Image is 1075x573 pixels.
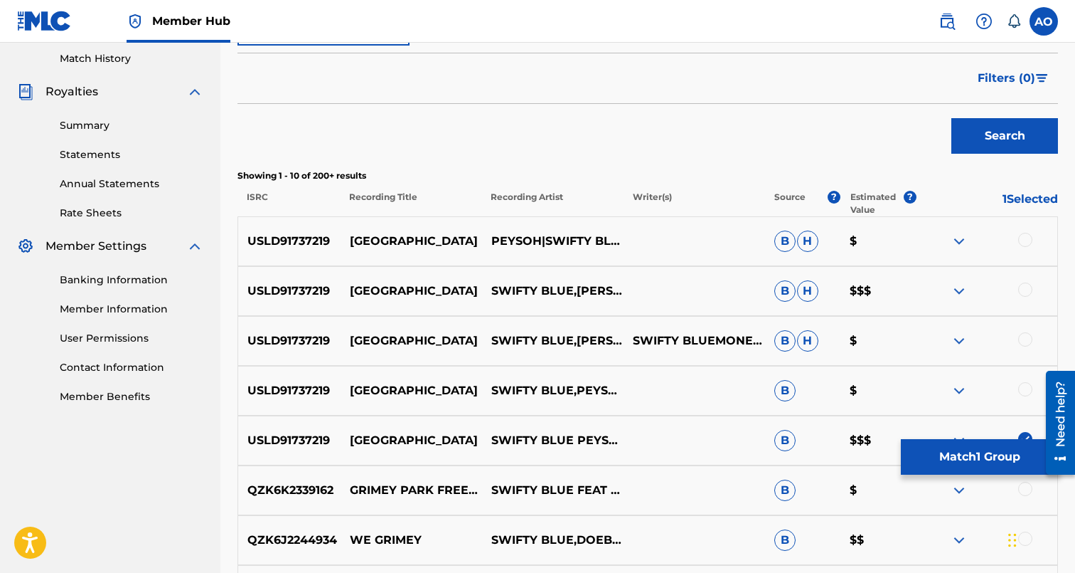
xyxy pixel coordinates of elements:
[774,191,806,216] p: Source
[840,283,916,300] p: $$$
[60,331,203,346] a: User Permissions
[840,233,916,250] p: $
[840,482,916,499] p: $
[127,13,144,30] img: Top Rightsholder
[840,332,916,349] p: $
[340,191,481,216] p: Recording Title
[238,432,340,449] p: USLD91737219
[774,530,796,551] span: B
[481,283,623,300] p: SWIFTY BLUE,[PERSON_NAME] & MONEYSIGN SUEDE
[481,532,623,549] p: SWIFTY BLUE,DOEBOI909,IMAFOOL
[17,11,72,31] img: MLC Logo
[340,432,481,449] p: [GEOGRAPHIC_DATA]
[60,389,203,404] a: Member Benefits
[951,332,968,349] img: expand
[186,238,203,255] img: expand
[340,332,481,349] p: [GEOGRAPHIC_DATA]
[1035,364,1075,482] iframe: Resource Center
[916,191,1058,216] p: 1 Selected
[951,382,968,399] img: expand
[1008,519,1017,562] div: Drag
[238,382,340,399] p: USLD91737219
[969,61,1058,96] button: Filters (0)
[238,332,340,349] p: USLD91737219
[774,480,796,501] span: B
[951,432,968,449] img: expand
[238,283,340,300] p: USLD91737219
[60,118,203,133] a: Summary
[840,432,916,449] p: $$$
[46,83,98,100] span: Royalties
[951,283,968,300] img: expand
[951,482,968,499] img: expand
[60,177,203,191] a: Annual Statements
[1029,7,1058,36] div: User Menu
[797,280,818,302] span: H
[975,13,993,30] img: help
[797,330,818,352] span: H
[774,280,796,302] span: B
[17,83,34,100] img: Royalties
[238,532,340,549] p: QZK6J2244934
[797,231,818,252] span: H
[840,532,916,549] p: $$
[1036,74,1048,83] img: filter
[904,191,916,204] span: ?
[624,332,765,349] p: SWIFTY BLUEMONEYSIGN SUEDEPEYSOHMATT BRICK$
[340,482,481,499] p: GRIMEY PARK FREESTYLE FEAT [PERSON_NAME]
[1018,432,1032,446] img: deselect
[481,382,623,399] p: SWIFTY BLUE,PEYSOH & MONEYSIGN $UEDE
[774,380,796,401] span: B
[186,83,203,100] img: expand
[60,302,203,317] a: Member Information
[340,532,481,549] p: WE GRIMEY
[60,273,203,288] a: Banking Information
[46,238,146,255] span: Member Settings
[1007,14,1021,28] div: Notifications
[340,283,481,300] p: [GEOGRAPHIC_DATA]
[237,169,1058,182] p: Showing 1 - 10 of 200+ results
[1004,505,1075,573] iframe: Chat Widget
[60,206,203,221] a: Rate Sheets
[901,439,1058,475] button: Match1 Group
[17,238,34,255] img: Member Settings
[774,430,796,451] span: B
[828,191,840,204] span: ?
[238,233,340,250] p: USLD91737219
[481,191,623,216] p: Recording Artist
[850,191,904,216] p: Estimated Value
[237,191,340,216] p: ISRC
[623,191,764,216] p: Writer(s)
[978,70,1035,87] span: Filters ( 0 )
[238,482,340,499] p: QZK6K2339162
[933,7,961,36] a: Public Search
[481,233,623,250] p: PEYSOH|SWIFTY BLUE|MONEYSIGN SUEDE
[340,382,481,399] p: [GEOGRAPHIC_DATA]
[481,432,623,449] p: SWIFTY BLUE PEYSOH MONEYSIGN SUEDE
[951,532,968,549] img: expand
[774,231,796,252] span: B
[60,360,203,375] a: Contact Information
[970,7,998,36] div: Help
[481,482,623,499] p: SWIFTY BLUE FEAT [PERSON_NAME]
[481,332,623,349] p: SWIFTY BLUE,[PERSON_NAME] & MONEYSIGN SUEDE
[774,330,796,352] span: B
[60,51,203,66] a: Match History
[340,233,481,250] p: [GEOGRAPHIC_DATA]
[951,118,1058,154] button: Search
[938,13,956,30] img: search
[951,233,968,250] img: expand
[840,382,916,399] p: $
[152,13,230,29] span: Member Hub
[60,147,203,162] a: Statements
